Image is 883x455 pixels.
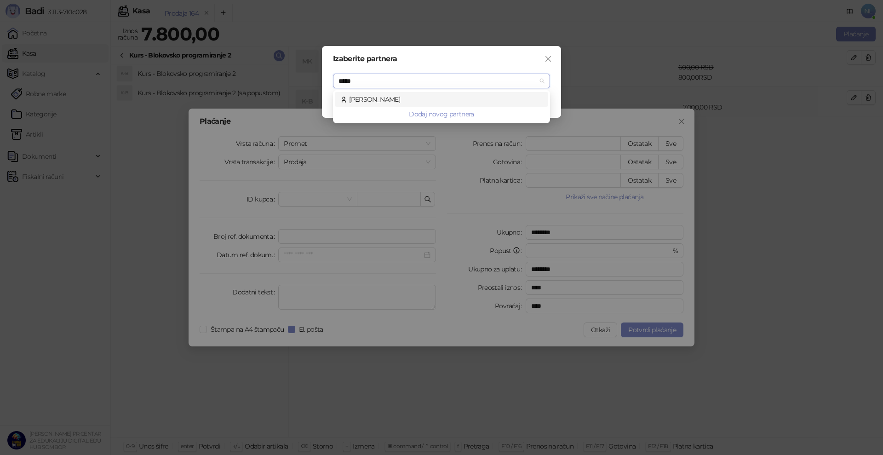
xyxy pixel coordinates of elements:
[340,94,543,104] div: [PERSON_NAME]
[333,55,550,63] div: Izaberite partnera
[545,55,552,63] span: close
[541,52,556,66] button: Close
[541,55,556,63] span: Zatvori
[335,107,548,121] button: Dodaj novog partnera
